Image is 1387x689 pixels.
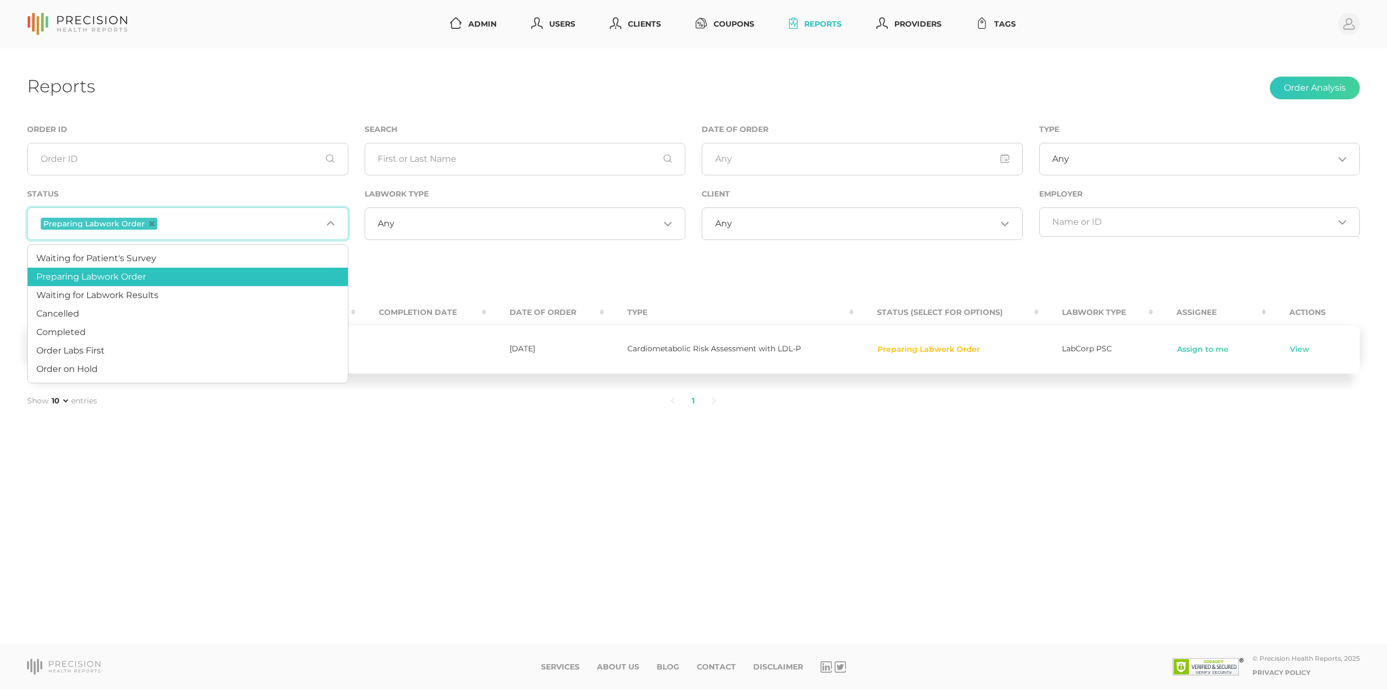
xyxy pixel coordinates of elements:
[1039,143,1360,175] div: Search for option
[27,143,348,175] input: Order ID
[1062,344,1112,353] span: LabCorp PSC
[1039,207,1360,237] div: Search for option
[1252,668,1310,677] a: Privacy Policy
[972,14,1020,34] a: Tags
[378,218,395,229] span: Any
[732,218,997,229] input: Search for option
[715,218,732,229] span: Any
[1173,658,1244,675] img: SSL site seal - click to verify
[606,14,665,34] a: Clients
[36,364,98,374] span: Order on Hold
[365,125,397,134] label: Search
[691,14,759,34] a: Coupons
[702,143,1023,175] input: Any
[365,143,686,175] input: First or Last Name
[27,125,67,134] label: Order ID
[395,218,659,229] input: Search for option
[49,395,70,406] select: Showentries
[27,75,95,97] h1: Reports
[1252,654,1360,662] div: © Precision Health Reports, 2025
[1266,300,1360,325] th: Actions
[1270,77,1360,99] button: Order Analysis
[1289,344,1310,355] a: View
[1052,217,1334,227] input: Search for option
[1069,154,1334,165] input: Search for option
[365,207,686,240] div: Search for option
[160,217,322,231] input: Search for option
[1153,300,1265,325] th: Assignee : activate to sort column ascending
[486,300,604,325] th: Date Of Order : activate to sort column ascending
[527,14,580,34] a: Users
[1052,154,1069,165] span: Any
[697,662,736,672] a: Contact
[702,125,768,134] label: Date of Order
[36,271,146,282] span: Preparing Labwork Order
[446,14,501,34] a: Admin
[753,662,803,672] a: Disclaimer
[36,290,158,300] span: Waiting for Labwork Results
[27,207,348,240] div: Search for option
[541,662,580,672] a: Services
[36,327,86,337] span: Completed
[604,300,854,325] th: Type : activate to sort column ascending
[355,300,486,325] th: Completion Date : activate to sort column ascending
[36,308,79,319] span: Cancelled
[657,662,679,672] a: Blog
[854,300,1039,325] th: Status (Select for Options) : activate to sort column ascending
[597,662,639,672] a: About Us
[1176,344,1229,355] a: Assign to me
[27,395,97,407] label: Show entries
[486,325,604,374] td: [DATE]
[27,189,59,199] label: Status
[149,221,155,226] button: Deselect Preparing Labwork Order
[1039,125,1059,134] label: Type
[877,344,981,355] button: Preparing Labwork Order
[1039,189,1083,199] label: Employer
[36,253,156,263] span: Waiting for Patient's Survey
[872,14,946,34] a: Providers
[365,189,429,199] label: Labwork Type
[36,345,105,356] span: Order Labs First
[43,220,145,227] span: Preparing Labwork Order
[702,189,730,199] label: Client
[702,207,1023,240] div: Search for option
[785,14,846,34] a: Reports
[627,344,801,353] span: Cardiometabolic Risk Assessment with LDL-P
[1039,300,1154,325] th: Labwork Type : activate to sort column ascending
